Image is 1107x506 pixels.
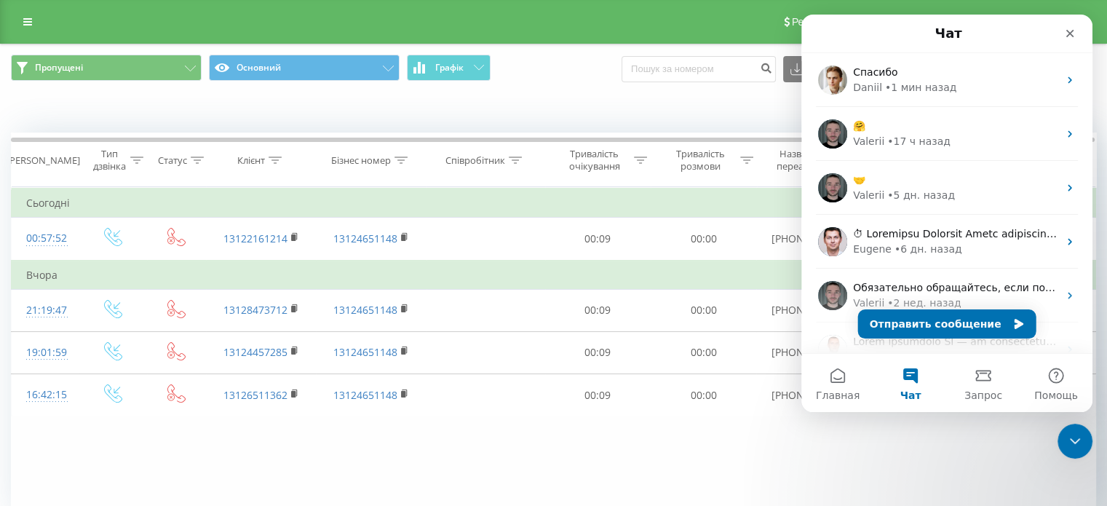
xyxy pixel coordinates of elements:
a: 13124651148 [333,303,397,317]
button: Основний [209,55,400,81]
td: 00:09 [545,374,651,416]
a: 13128473712 [223,303,287,317]
div: Клієнт [237,154,265,167]
div: • 2 нед. назад [86,281,159,296]
div: Oleksandr [52,335,103,350]
iframe: Intercom live chat [1058,424,1092,459]
button: Експорт [783,56,862,82]
span: Реферальна програма [792,16,899,28]
div: Тривалість розмови [664,148,737,173]
button: Запрос [146,339,218,398]
span: Графік [435,63,464,73]
span: Помощь [233,376,277,386]
a: 13122161214 [223,232,287,245]
a: 13126511362 [223,388,287,402]
button: Пропущені [11,55,202,81]
span: Главная [15,376,58,386]
span: Чат [99,376,120,386]
div: Співробітник [445,154,505,167]
button: Чат [73,339,146,398]
td: 00:09 [545,331,651,373]
td: [PHONE_NUMBER] [756,289,866,331]
div: Назва схеми переадресації [770,148,846,173]
div: • 3 нед. назад [106,335,180,350]
div: Тривалість очікування [558,148,631,173]
td: [PHONE_NUMBER] [756,331,866,373]
div: [PERSON_NAME] [7,154,80,167]
a: 13124651148 [333,388,397,402]
img: Profile image for Oleksandr [17,320,46,349]
td: 00:00 [651,374,756,416]
button: Помощь [218,339,291,398]
td: Вчора [12,261,1096,290]
div: Valerii [52,281,83,296]
span: Запрос [163,376,201,386]
span: Обязательно обращайтесь, если потребуется помощь или еще возникнут вопросы! [52,267,504,279]
div: 16:42:15 [26,381,65,409]
td: [PHONE_NUMBER] [756,218,866,261]
div: 21:19:47 [26,296,65,325]
a: 13124651148 [333,232,397,245]
td: 00:00 [651,289,756,331]
div: Тип дзвінка [92,148,126,173]
button: Отправить сообщение [57,295,235,324]
button: Графік [407,55,491,81]
iframe: Intercom live chat [801,15,1092,412]
div: 19:01:59 [26,339,65,367]
td: 00:00 [651,218,756,261]
a: 13124457285 [223,345,287,359]
td: 00:00 [651,331,756,373]
td: [PHONE_NUMBER] [756,374,866,416]
div: Статус [158,154,187,167]
div: Бізнес номер [331,154,391,167]
td: 00:09 [545,289,651,331]
td: 00:09 [545,218,651,261]
td: Сьогодні [12,189,1096,218]
div: 00:57:52 [26,224,65,253]
span: Пропущені [35,62,83,74]
a: 13124651148 [333,345,397,359]
input: Пошук за номером [622,56,776,82]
